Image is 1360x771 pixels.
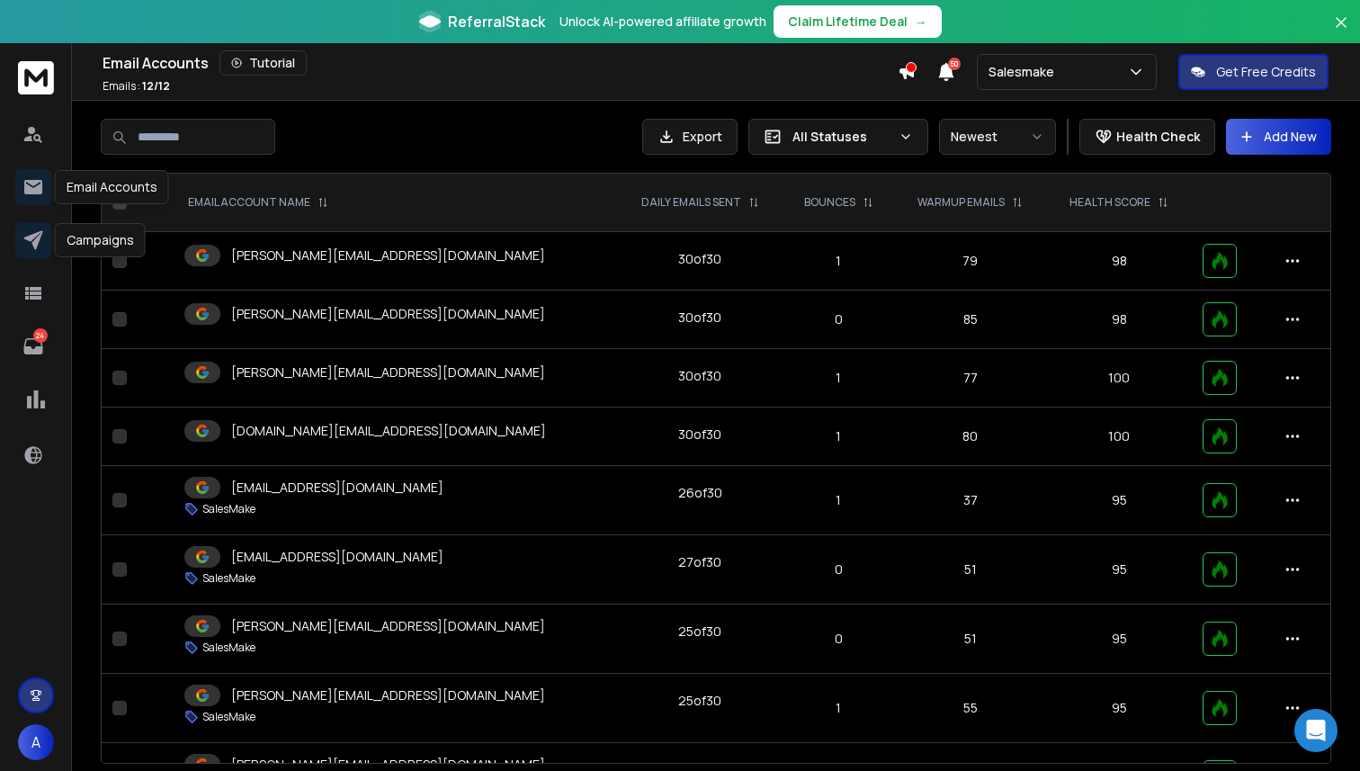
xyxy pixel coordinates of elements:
span: 50 [948,58,961,70]
div: Open Intercom Messenger [1294,709,1338,752]
div: EMAIL ACCOUNT NAME [188,195,328,210]
td: 51 [894,605,1046,674]
p: [PERSON_NAME][EMAIL_ADDRESS][DOMAIN_NAME] [231,247,545,264]
p: All Statuses [792,128,891,146]
a: 24 [15,328,51,364]
p: [DOMAIN_NAME][EMAIL_ADDRESS][DOMAIN_NAME] [231,422,546,440]
td: 98 [1046,291,1191,349]
p: Emails : [103,79,170,94]
td: 98 [1046,232,1191,291]
td: 80 [894,408,1046,466]
p: HEALTH SCORE [1069,195,1150,210]
p: 1 [794,699,884,717]
div: 26 of 30 [678,484,722,502]
p: Unlock AI-powered affiliate growth [559,13,766,31]
td: 79 [894,232,1046,291]
p: 1 [794,369,884,387]
p: 0 [794,310,884,328]
div: 27 of 30 [678,553,721,571]
p: 24 [33,328,48,343]
p: SalesMake [202,502,255,516]
div: Email Accounts [55,170,169,204]
button: Close banner [1329,11,1353,54]
div: 25 of 30 [678,623,721,641]
button: A [18,724,54,760]
button: Tutorial [219,50,307,76]
p: 1 [794,491,884,509]
td: 55 [894,674,1046,743]
div: 30 of 30 [678,367,721,385]
p: SalesMake [202,571,255,586]
button: Health Check [1079,119,1215,155]
div: Email Accounts [103,50,898,76]
td: 95 [1046,674,1191,743]
button: Claim Lifetime Deal→ [774,5,942,38]
div: 30 of 30 [678,250,721,268]
div: 25 of 30 [678,692,721,710]
p: Health Check [1116,128,1200,146]
button: Export [642,119,738,155]
p: [PERSON_NAME][EMAIL_ADDRESS][DOMAIN_NAME] [231,305,545,323]
p: WARMUP EMAILS [917,195,1005,210]
p: 0 [794,630,884,648]
p: [PERSON_NAME][EMAIL_ADDRESS][DOMAIN_NAME] [231,686,545,704]
p: DAILY EMAILS SENT [641,195,741,210]
td: 95 [1046,535,1191,605]
p: Salesmake [989,63,1061,81]
td: 95 [1046,605,1191,674]
td: 85 [894,291,1046,349]
td: 77 [894,349,1046,408]
button: Get Free Credits [1178,54,1329,90]
p: [PERSON_NAME][EMAIL_ADDRESS][DOMAIN_NAME] [231,363,545,381]
div: Campaigns [55,223,146,257]
p: SalesMake [202,641,255,655]
button: Add New [1226,119,1331,155]
div: 30 of 30 [678,426,721,444]
p: 1 [794,252,884,270]
td: 100 [1046,408,1191,466]
p: 0 [794,560,884,578]
td: 100 [1046,349,1191,408]
span: 12 / 12 [142,78,170,94]
p: [PERSON_NAME][EMAIL_ADDRESS][DOMAIN_NAME] [231,617,545,635]
span: → [915,13,927,31]
div: 30 of 30 [678,309,721,327]
p: Get Free Credits [1216,63,1316,81]
p: BOUNCES [804,195,855,210]
p: [EMAIL_ADDRESS][DOMAIN_NAME] [231,548,443,566]
button: Newest [939,119,1056,155]
td: 95 [1046,466,1191,535]
span: ReferralStack [448,11,545,32]
p: [EMAIL_ADDRESS][DOMAIN_NAME] [231,479,443,497]
p: SalesMake [202,710,255,724]
p: 1 [794,427,884,445]
td: 37 [894,466,1046,535]
td: 51 [894,535,1046,605]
